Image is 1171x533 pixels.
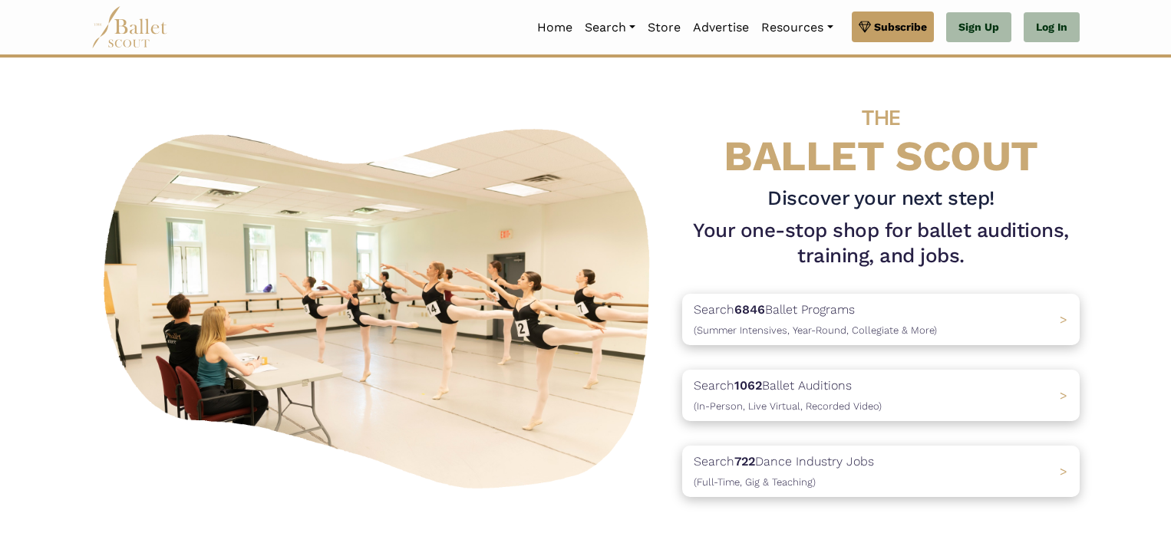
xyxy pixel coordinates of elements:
[694,452,874,491] p: Search Dance Industry Jobs
[682,370,1080,421] a: Search1062Ballet Auditions(In-Person, Live Virtual, Recorded Video) >
[682,294,1080,345] a: Search6846Ballet Programs(Summer Intensives, Year-Round, Collegiate & More)>
[862,105,900,130] span: THE
[682,218,1080,270] h1: Your one-stop shop for ballet auditions, training, and jobs.
[579,12,642,44] a: Search
[1060,388,1067,403] span: >
[755,12,839,44] a: Resources
[946,12,1011,43] a: Sign Up
[852,12,934,42] a: Subscribe
[734,378,762,393] b: 1062
[91,112,670,498] img: A group of ballerinas talking to each other in a ballet studio
[694,300,937,339] p: Search Ballet Programs
[1024,12,1080,43] a: Log In
[694,376,882,415] p: Search Ballet Auditions
[734,454,755,469] b: 722
[874,18,927,35] span: Subscribe
[682,446,1080,497] a: Search722Dance Industry Jobs(Full-Time, Gig & Teaching) >
[531,12,579,44] a: Home
[694,476,816,488] span: (Full-Time, Gig & Teaching)
[694,324,937,336] span: (Summer Intensives, Year-Round, Collegiate & More)
[694,400,882,412] span: (In-Person, Live Virtual, Recorded Video)
[642,12,687,44] a: Store
[682,88,1080,179] h4: BALLET SCOUT
[859,18,871,35] img: gem.svg
[1060,464,1067,479] span: >
[687,12,755,44] a: Advertise
[734,302,765,317] b: 6846
[1060,312,1067,327] span: >
[682,186,1080,212] h3: Discover your next step!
